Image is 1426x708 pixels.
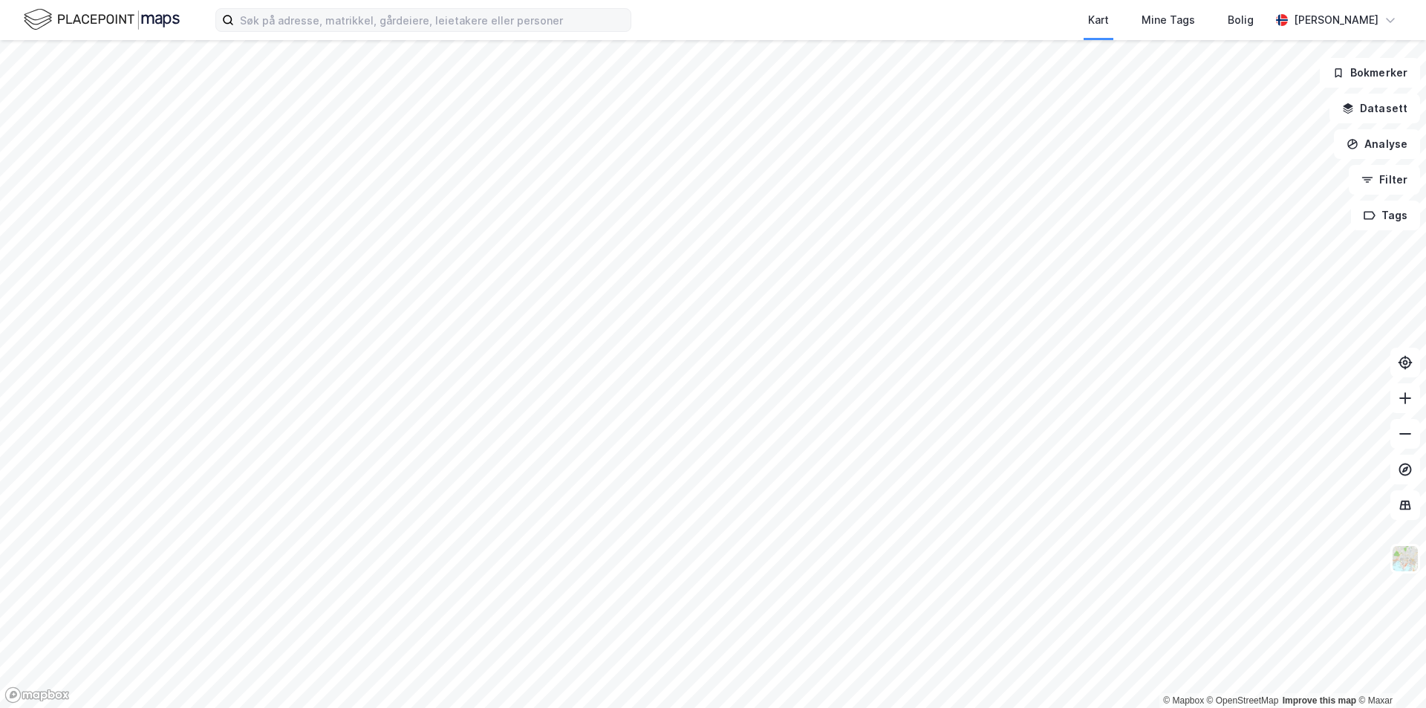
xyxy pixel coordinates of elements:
button: Bokmerker [1320,58,1420,88]
div: Bolig [1228,11,1254,29]
button: Filter [1349,165,1420,195]
button: Datasett [1329,94,1420,123]
input: Søk på adresse, matrikkel, gårdeiere, leietakere eller personer [234,9,631,31]
div: [PERSON_NAME] [1294,11,1378,29]
button: Tags [1351,201,1420,230]
button: Analyse [1334,129,1420,159]
a: Mapbox [1163,695,1204,706]
img: Z [1391,545,1419,573]
a: Improve this map [1283,695,1356,706]
div: Mine Tags [1142,11,1195,29]
a: OpenStreetMap [1207,695,1279,706]
a: Mapbox homepage [4,686,70,704]
iframe: Chat Widget [1352,637,1426,708]
img: logo.f888ab2527a4732fd821a326f86c7f29.svg [24,7,180,33]
div: Kart [1088,11,1109,29]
